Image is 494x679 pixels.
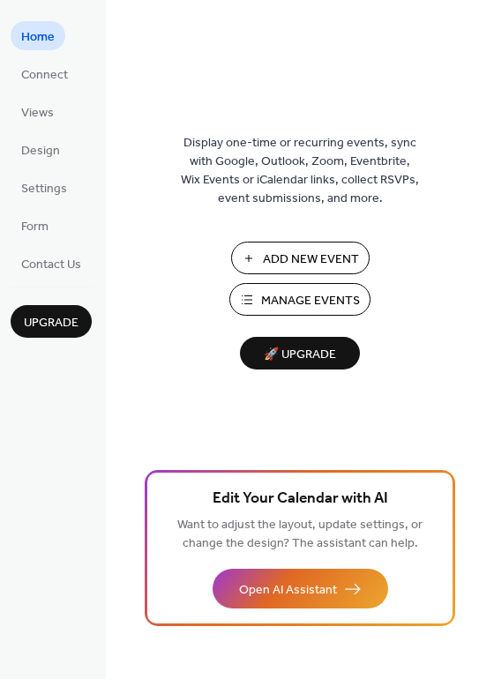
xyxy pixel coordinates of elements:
[21,180,67,198] span: Settings
[213,569,388,608] button: Open AI Assistant
[11,21,65,50] a: Home
[21,104,54,123] span: Views
[24,314,79,332] span: Upgrade
[11,97,64,126] a: Views
[229,283,370,316] button: Manage Events
[181,134,419,208] span: Display one-time or recurring events, sync with Google, Outlook, Zoom, Eventbrite, Wix Events or ...
[11,173,78,202] a: Settings
[21,66,68,85] span: Connect
[11,249,92,278] a: Contact Us
[11,59,79,88] a: Connect
[11,135,71,164] a: Design
[239,581,337,600] span: Open AI Assistant
[251,343,349,367] span: 🚀 Upgrade
[21,28,55,47] span: Home
[11,305,92,338] button: Upgrade
[21,142,60,160] span: Design
[261,292,360,310] span: Manage Events
[213,487,388,511] span: Edit Your Calendar with AI
[231,242,370,274] button: Add New Event
[263,250,359,269] span: Add New Event
[21,218,49,236] span: Form
[21,256,81,274] span: Contact Us
[11,211,59,240] a: Form
[177,513,423,556] span: Want to adjust the layout, update settings, or change the design? The assistant can help.
[240,337,360,369] button: 🚀 Upgrade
